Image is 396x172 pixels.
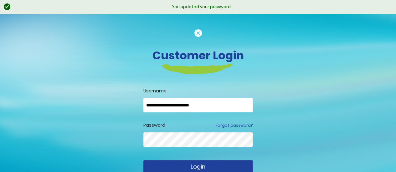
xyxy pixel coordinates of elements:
[162,64,234,74] img: login-heading-border.png
[14,4,390,10] div: You updated your password.
[194,29,202,37] img: cancel
[143,88,253,94] label: Username
[24,49,372,62] h3: Customer Login
[216,123,253,128] a: Forgot password?
[143,122,165,129] label: Password
[191,163,205,170] span: Login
